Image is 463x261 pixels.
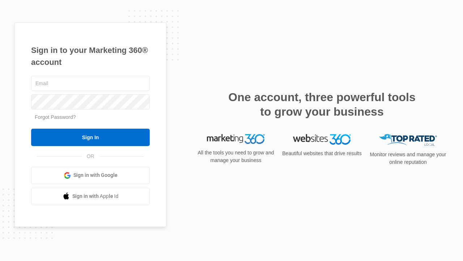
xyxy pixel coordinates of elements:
[293,134,351,145] img: Websites 360
[368,151,449,166] p: Monitor reviews and manage your online reputation
[82,153,99,160] span: OR
[281,150,362,157] p: Beautiful websites that drive results
[226,90,418,119] h2: One account, three powerful tools to grow your business
[31,44,150,68] h1: Sign in to your Marketing 360® account
[379,134,437,146] img: Top Rated Local
[35,114,76,120] a: Forgot Password?
[31,167,150,184] a: Sign in with Google
[195,149,276,164] p: All the tools you need to grow and manage your business
[31,129,150,146] input: Sign In
[207,134,265,144] img: Marketing 360
[31,76,150,91] input: Email
[72,192,119,200] span: Sign in with Apple Id
[31,188,150,205] a: Sign in with Apple Id
[73,171,118,179] span: Sign in with Google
